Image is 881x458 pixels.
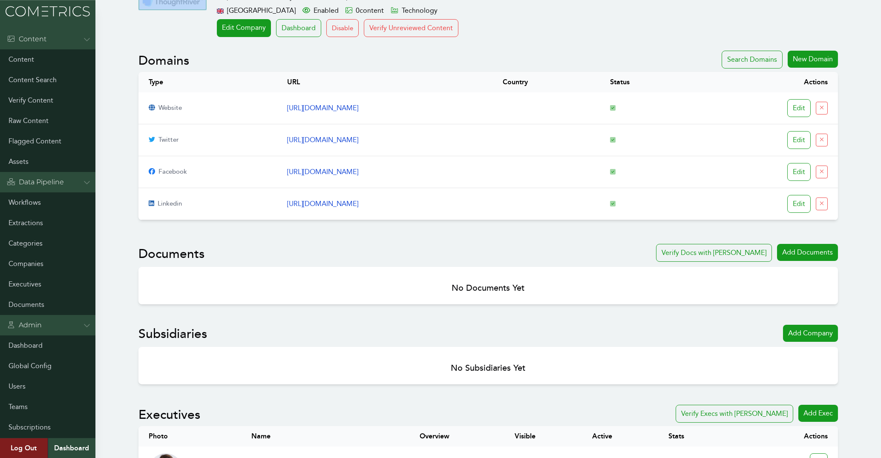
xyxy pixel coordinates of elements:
[656,244,772,262] button: Verify Docs with [PERSON_NAME]
[783,325,838,342] div: Add Company
[492,72,600,92] th: Country
[287,136,358,144] a: [URL][DOMAIN_NAME]
[788,51,838,68] div: New Domain
[658,426,754,447] th: Stats
[332,24,353,32] span: Disable
[277,72,492,92] th: URL
[48,438,95,458] a: Dashboard
[149,135,267,145] p: twitter
[287,104,358,112] a: [URL][DOMAIN_NAME]
[391,6,438,16] div: Technology
[582,426,658,447] th: Active
[326,19,359,37] button: Disable
[217,19,271,37] a: Edit Company
[276,19,321,37] a: Dashboard
[754,426,838,447] th: Actions
[7,34,46,44] div: Content
[722,51,783,69] div: Search Domains
[241,426,410,447] th: Name
[600,72,694,92] th: Status
[138,407,200,423] h2: Executives
[145,282,831,294] h3: No Documents Yet
[138,53,189,69] h2: Domains
[287,168,358,176] a: [URL][DOMAIN_NAME]
[798,405,838,423] a: Add Exec
[787,163,811,181] div: Edit
[798,405,838,422] div: Add Exec
[345,6,384,16] div: 0 content
[149,199,267,209] p: linkedin
[694,72,838,92] th: Actions
[7,320,42,330] div: Admin
[138,72,277,92] th: Type
[138,426,241,447] th: Photo
[777,244,838,262] a: Add Documents
[364,19,458,37] button: Verify Unreviewed Content
[138,326,207,342] h2: Subsidiaries
[787,195,811,213] div: Edit
[787,131,811,149] div: Edit
[145,362,831,374] h3: No Subsidiaries Yet
[777,244,838,261] div: Add Documents
[7,177,64,187] div: Data Pipeline
[302,6,339,16] div: Enabled
[287,200,358,208] a: [URL][DOMAIN_NAME]
[149,167,267,177] p: facebook
[217,6,296,16] div: [GEOGRAPHIC_DATA]
[149,103,267,113] p: website
[409,426,504,447] th: Overview
[504,426,582,447] th: Visible
[138,246,204,262] h2: Documents
[787,99,811,117] div: Edit
[676,405,793,423] button: Verify Execs with [PERSON_NAME]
